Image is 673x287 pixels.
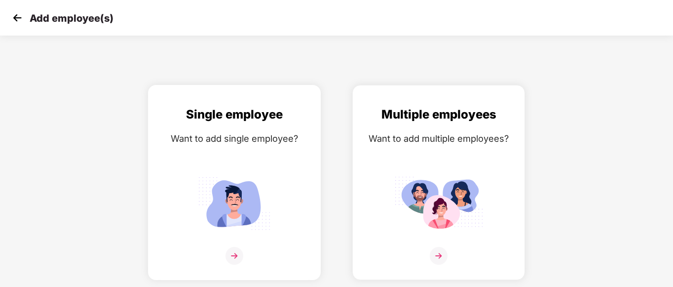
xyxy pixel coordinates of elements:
[158,131,310,146] div: Want to add single employee?
[430,247,448,265] img: svg+xml;base64,PHN2ZyB4bWxucz0iaHR0cDovL3d3dy53My5vcmcvMjAwMC9zdmciIHdpZHRoPSIzNiIgaGVpZ2h0PSIzNi...
[10,10,25,25] img: svg+xml;base64,PHN2ZyB4bWxucz0iaHR0cDovL3d3dy53My5vcmcvMjAwMC9zdmciIHdpZHRoPSIzMCIgaGVpZ2h0PSIzMC...
[363,105,515,124] div: Multiple employees
[30,12,113,24] p: Add employee(s)
[394,172,483,234] img: svg+xml;base64,PHN2ZyB4bWxucz0iaHR0cDovL3d3dy53My5vcmcvMjAwMC9zdmciIGlkPSJNdWx0aXBsZV9lbXBsb3llZS...
[190,172,279,234] img: svg+xml;base64,PHN2ZyB4bWxucz0iaHR0cDovL3d3dy53My5vcmcvMjAwMC9zdmciIGlkPSJTaW5nbGVfZW1wbG95ZWUiIH...
[363,131,515,146] div: Want to add multiple employees?
[225,247,243,265] img: svg+xml;base64,PHN2ZyB4bWxucz0iaHR0cDovL3d3dy53My5vcmcvMjAwMC9zdmciIHdpZHRoPSIzNiIgaGVpZ2h0PSIzNi...
[158,105,310,124] div: Single employee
